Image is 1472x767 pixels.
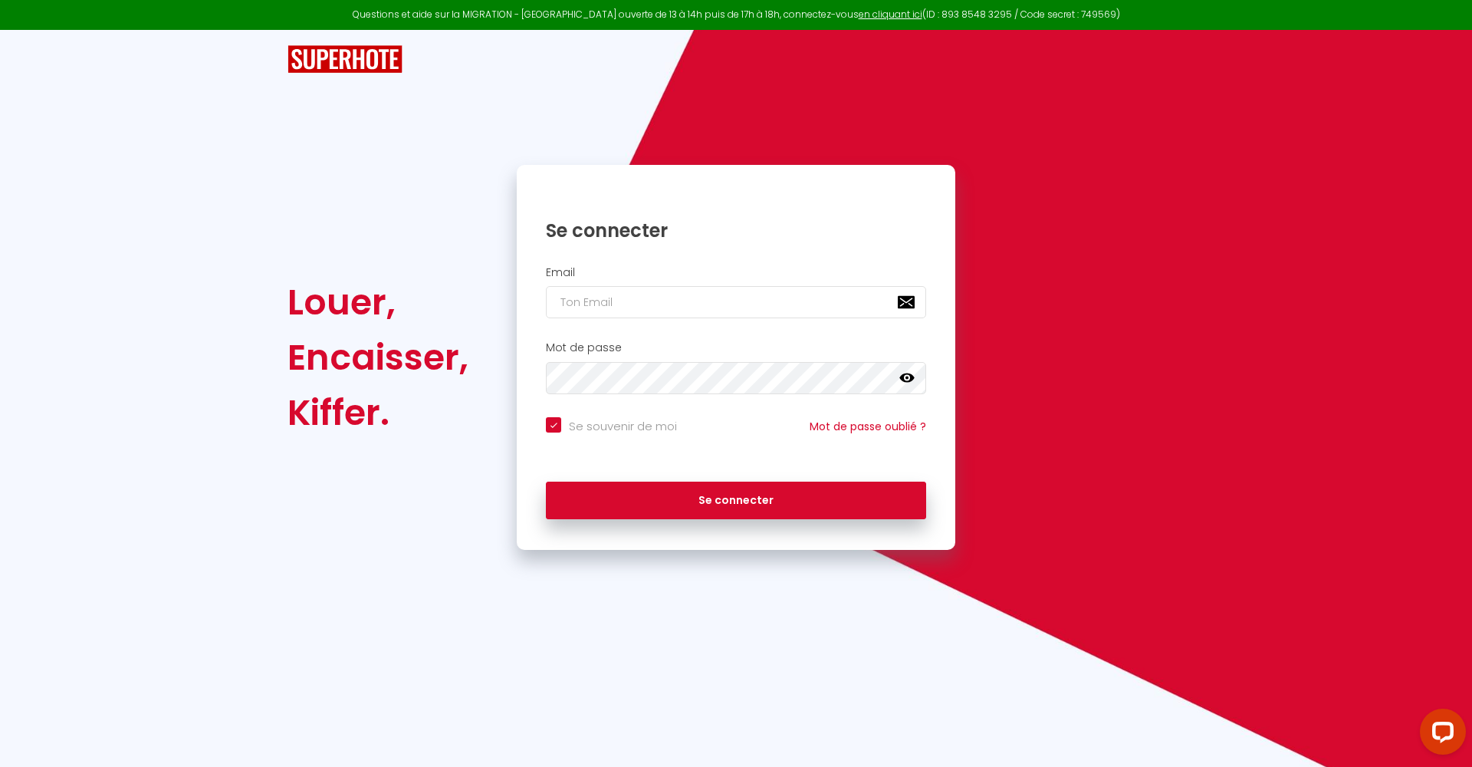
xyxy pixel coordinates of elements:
[287,275,468,330] div: Louer,
[1408,703,1472,767] iframe: LiveChat chat widget
[287,385,468,440] div: Kiffer.
[546,286,926,318] input: Ton Email
[810,419,926,434] a: Mot de passe oublié ?
[546,341,926,354] h2: Mot de passe
[546,266,926,279] h2: Email
[287,330,468,385] div: Encaisser,
[546,219,926,242] h1: Se connecter
[287,45,402,74] img: SuperHote logo
[859,8,922,21] a: en cliquant ici
[546,482,926,520] button: Se connecter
